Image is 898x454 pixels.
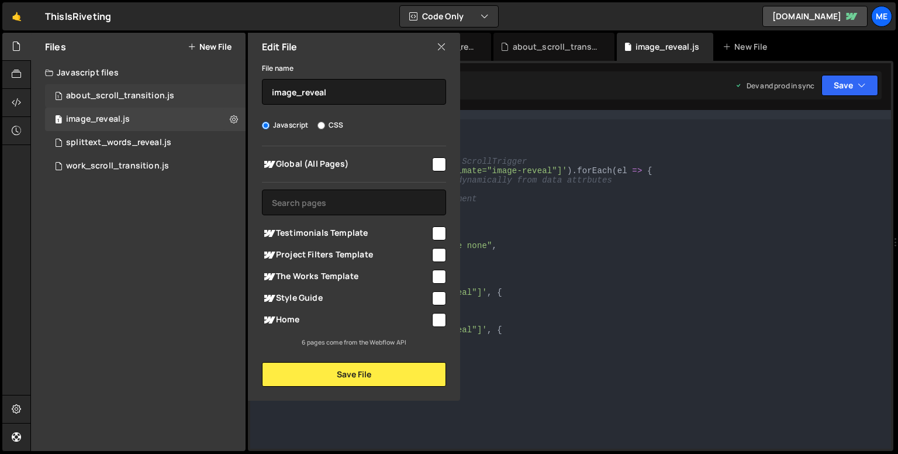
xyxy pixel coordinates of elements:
[262,122,270,129] input: Javascript
[2,2,31,30] a: 🤙
[66,114,130,125] div: image_reveal.js
[262,79,446,105] input: Name
[55,116,62,125] span: 1
[45,84,246,108] div: 16373/48249.js
[45,154,246,178] div: 16373/44283.js
[513,41,600,53] div: about_scroll_transition.js
[302,338,406,346] small: 6 pages come from the Webflow API
[871,6,892,27] a: Me
[262,190,446,215] input: Search pages
[45,108,246,131] div: 16373/48251.js
[55,92,62,102] span: 1
[66,91,174,101] div: about_scroll_transition.js
[262,119,309,131] label: Javascript
[45,40,66,53] h2: Files
[262,313,430,327] span: Home
[262,291,430,305] span: Style Guide
[821,75,878,96] button: Save
[262,270,430,284] span: The Works Template
[262,157,430,171] span: Global (All Pages)
[317,122,325,129] input: CSS
[262,40,297,53] h2: Edit File
[635,41,699,53] div: image_reveal.js
[317,119,343,131] label: CSS
[31,61,246,84] div: Javascript files
[735,81,814,91] div: Dev and prod in sync
[262,226,430,240] span: Testimonials Template
[762,6,868,27] a: [DOMAIN_NAME]
[400,6,498,27] button: Code Only
[66,137,171,148] div: splittext_words_reveal.js
[723,41,772,53] div: New File
[66,161,169,171] div: work_scroll_transition.js
[45,131,246,154] div: splittext_words_reveal.js
[262,248,430,262] span: Project Filters Template
[45,9,111,23] div: ThisIsRiveting
[262,63,293,74] label: File name
[262,362,446,387] button: Save File
[188,42,232,51] button: New File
